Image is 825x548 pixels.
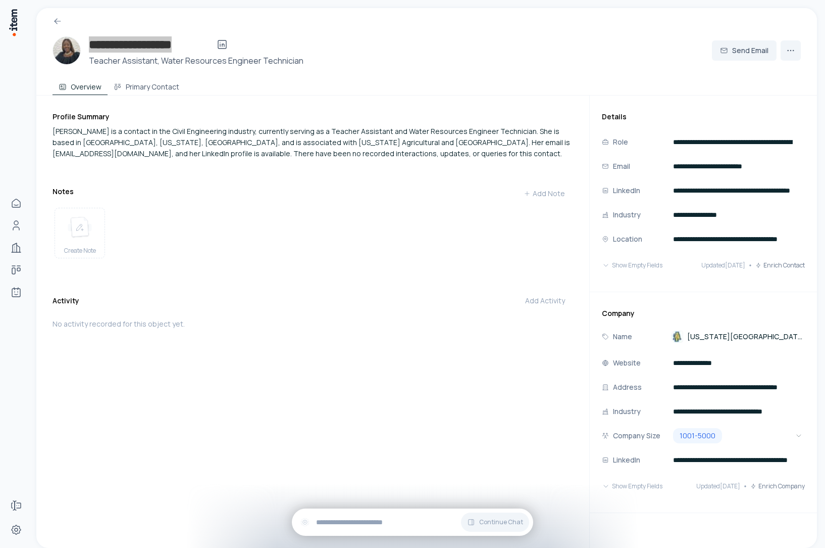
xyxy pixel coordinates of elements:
[6,260,26,280] a: deals
[613,234,642,245] p: Location
[613,406,641,417] p: Industry
[613,382,642,393] p: Address
[613,209,641,220] p: Industry
[6,495,26,516] a: Forms
[602,112,805,122] h3: Details
[6,215,26,236] a: Contacts
[613,454,640,466] p: LinkedIn
[602,308,805,318] h3: Company
[479,518,523,526] span: Continue Chat
[6,282,26,302] a: Agents
[53,75,108,95] button: Overview
[53,36,81,65] img: Anthonia Nwabudike
[53,126,573,159] div: [PERSON_NAME] is a contact in the Civil Engineering industry, currently serving as a Teacher Assi...
[613,357,641,369] p: Website
[6,520,26,540] a: Settings
[613,430,660,441] p: Company Size
[64,247,96,255] span: Create Note
[613,331,632,342] p: Name
[53,319,573,329] p: No activity recorded for this object yet.
[687,332,805,342] span: [US_STATE][GEOGRAPHIC_DATA]
[732,45,768,56] span: Send Email
[613,161,630,172] p: Email
[8,8,18,37] img: Item Brain Logo
[292,509,533,536] div: Continue Chat
[696,482,740,490] span: Updated [DATE]
[524,189,565,199] div: Add Note
[613,136,628,148] p: Role
[781,40,801,61] button: More actions
[671,331,683,343] img: North Carolina Agricultural and Technical State University
[750,476,805,496] button: Enrich Company
[55,208,105,258] button: create noteCreate Note
[68,216,92,239] img: create note
[108,75,185,95] button: Primary Contact
[712,40,777,61] button: Send Email
[517,291,573,311] button: Add Activity
[6,238,26,258] a: Companies
[613,185,640,196] p: LinkedIn
[602,476,662,496] button: Show Empty Fields
[755,255,805,276] button: Enrich Contact
[515,184,573,204] button: Add Note
[701,261,745,269] span: Updated [DATE]
[53,296,79,306] h3: Activity
[53,112,573,122] h3: Profile Summary
[602,255,662,276] button: Show Empty Fields
[89,55,303,67] h3: Teacher Assistant, Water Resources Engineer Technician
[461,513,529,532] button: Continue Chat
[6,193,26,213] a: Home
[671,331,805,343] a: [US_STATE][GEOGRAPHIC_DATA]
[53,187,74,197] h3: Notes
